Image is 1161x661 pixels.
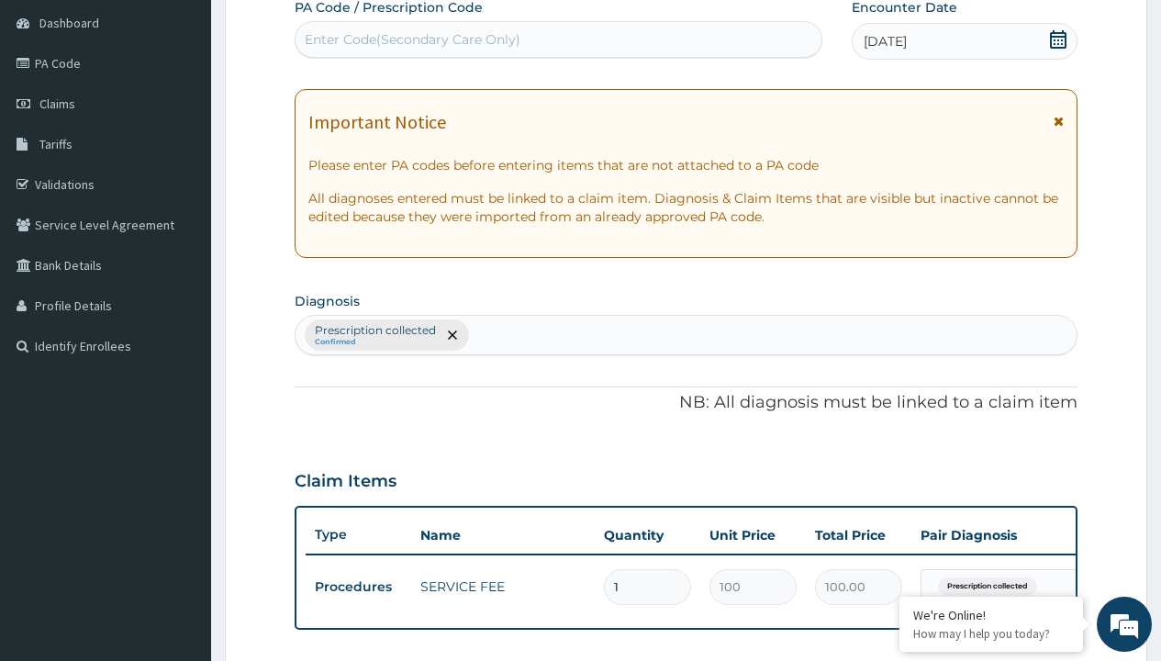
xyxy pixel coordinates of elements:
span: Tariffs [39,136,73,152]
p: NB: All diagnosis must be linked to a claim item [295,391,1077,415]
h1: Important Notice [308,112,446,132]
img: d_794563401_company_1708531726252_794563401 [34,92,74,138]
p: All diagnoses entered must be linked to a claim item. Diagnosis & Claim Items that are visible bu... [308,189,1064,226]
span: Prescription collected [938,577,1037,596]
th: Name [411,517,595,554]
div: Chat with us now [95,103,308,127]
div: Minimize live chat window [301,9,345,53]
small: Confirmed [315,338,436,347]
th: Type [306,518,411,552]
p: Please enter PA codes before entering items that are not attached to a PA code [308,156,1064,174]
th: Pair Diagnosis [911,517,1113,554]
div: We're Online! [913,607,1069,623]
span: We're online! [106,207,253,393]
textarea: Type your message and hit 'Enter' [9,454,350,519]
span: Claims [39,95,75,112]
p: How may I help you today? [913,626,1069,642]
span: remove selection option [444,327,461,343]
th: Total Price [806,517,911,554]
p: Prescription collected [315,323,436,338]
td: Procedures [306,570,411,604]
th: Quantity [595,517,700,554]
label: Diagnosis [295,292,360,310]
span: Dashboard [39,15,99,31]
td: SERVICE FEE [411,568,595,605]
span: [DATE] [864,32,907,50]
th: Unit Price [700,517,806,554]
h3: Claim Items [295,472,396,492]
div: Enter Code(Secondary Care Only) [305,30,520,49]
